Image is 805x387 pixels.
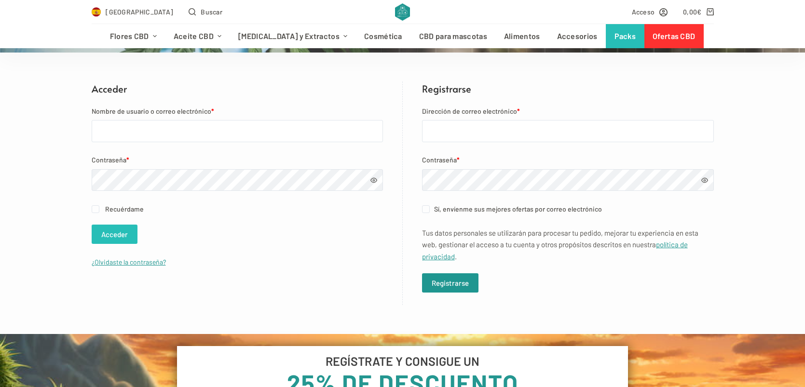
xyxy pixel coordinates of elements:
a: Cosmética [356,24,411,48]
h6: REGÍSTRATE Y CONSIGUE UN [195,355,610,367]
h2: Registrarse [422,81,714,96]
a: Acceso [632,6,668,17]
span: € [697,8,701,16]
label: Sí, envíenme sus mejores ofertas por correo electrónico [422,203,714,214]
a: Ofertas CBD [644,24,704,48]
a: Flores CBD [101,24,165,48]
a: ¿Olvidaste la contraseña? [92,258,166,266]
label: Contraseña [422,154,714,165]
a: Packs [606,24,644,48]
span: Recuérdame [105,205,144,213]
span: [GEOGRAPHIC_DATA] [106,6,173,17]
button: Registrarse [422,273,478,293]
span: Acceso [632,6,655,17]
label: Dirección de correo electrónico [422,106,714,117]
p: Tus datos personales se utilizarán para procesar tu pedido, mejorar tu experiencia en esta web, g... [422,227,714,263]
a: Alimentos [495,24,548,48]
button: Abrir formulario de búsqueda [189,6,222,17]
a: [MEDICAL_DATA] y Extractos [230,24,356,48]
a: Aceite CBD [165,24,230,48]
span: Buscar [201,6,222,17]
a: CBD para mascotas [410,24,495,48]
a: Carro de compra [683,6,713,17]
bdi: 0,00 [683,8,702,16]
input: Recuérdame [92,205,99,213]
input: Sí, envíenme sus mejores ofertas por correo electrónico [422,205,430,213]
label: Contraseña [92,154,383,165]
a: Accesorios [548,24,606,48]
img: ES Flag [92,7,101,17]
img: CBD Alchemy [395,3,410,21]
a: Select Country [92,6,174,17]
label: Nombre de usuario o correo electrónico [92,106,383,117]
nav: Menú de cabecera [101,24,704,48]
button: Acceder [92,225,137,244]
h2: Acceder [92,81,383,96]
